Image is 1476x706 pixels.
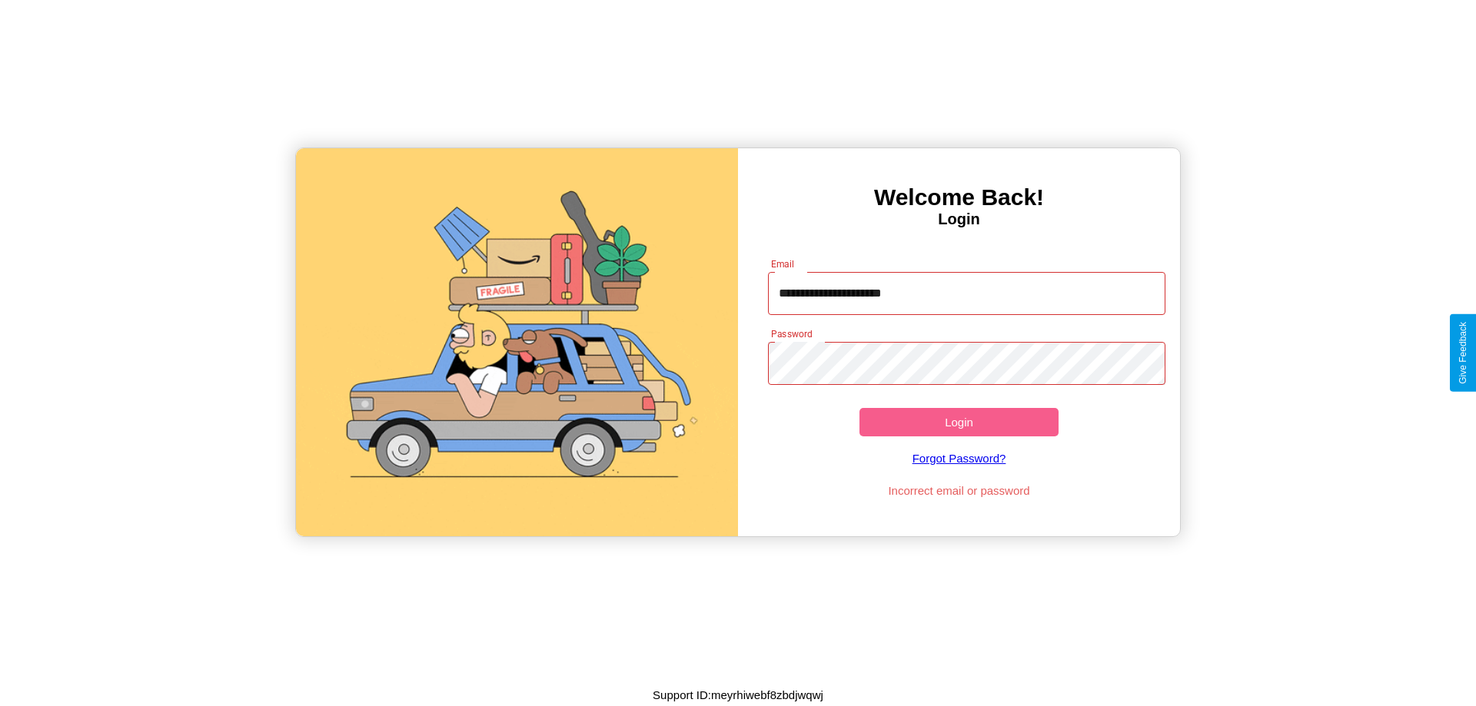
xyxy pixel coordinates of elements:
a: Forgot Password? [760,436,1159,480]
label: Email [771,257,795,270]
h4: Login [738,210,1180,228]
p: Support ID: meyrhiwebf8zbdjwqwj [653,684,823,705]
label: Password [771,327,812,340]
p: Incorrect email or password [760,480,1159,501]
img: gif [296,148,738,536]
div: Give Feedback [1458,322,1468,384]
button: Login [859,408,1059,436]
h3: Welcome Back! [738,184,1180,210]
